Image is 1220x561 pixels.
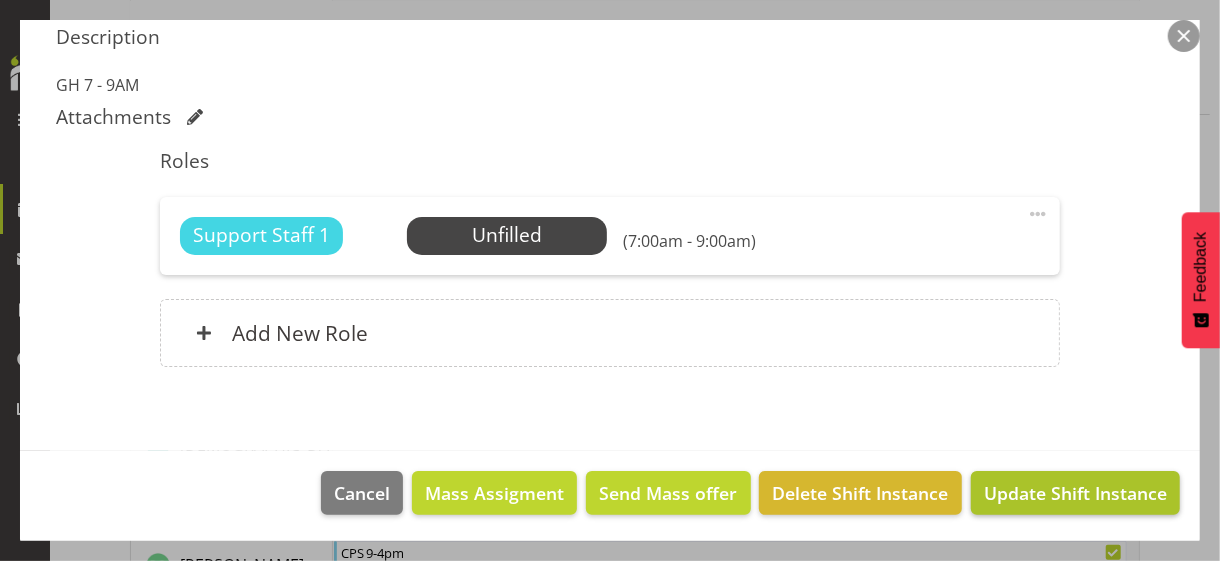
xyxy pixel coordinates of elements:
[321,471,403,515] button: Cancel
[1182,212,1220,348] button: Feedback - Show survey
[425,480,564,506] span: Mass Assigment
[334,480,390,506] span: Cancel
[759,471,961,515] button: Delete Shift Instance
[623,231,756,251] h6: (7:00am - 9:00am)
[599,480,737,506] span: Send Mass offer
[56,25,1164,49] h5: Description
[773,480,949,506] span: Delete Shift Instance
[56,105,171,129] h5: Attachments
[984,480,1167,506] span: Update Shift Instance
[160,149,1059,173] h5: Roles
[586,471,750,515] button: Send Mass offer
[472,221,542,248] span: Unfilled
[971,471,1180,515] button: Update Shift Instance
[412,471,577,515] button: Mass Assigment
[193,221,330,250] span: Support Staff 1
[56,73,1164,97] p: GH 7 - 9AM
[232,320,368,346] h6: Add New Role
[1192,232,1210,302] span: Feedback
